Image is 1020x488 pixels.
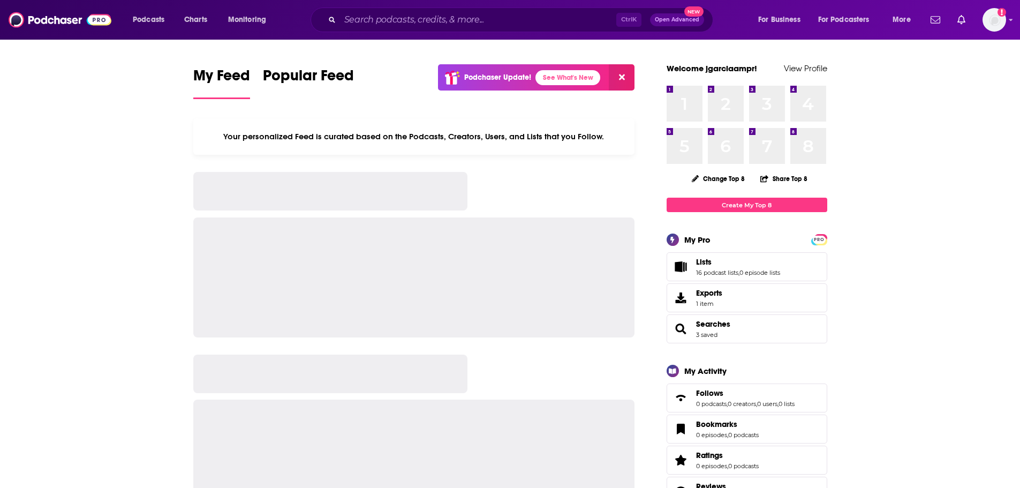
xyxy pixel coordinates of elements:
span: Follows [696,388,723,398]
a: Searches [696,319,730,329]
span: Bookmarks [667,415,827,444]
a: Show notifications dropdown [953,11,970,29]
button: open menu [125,11,178,28]
a: 0 podcasts [728,462,759,470]
span: , [777,400,779,408]
button: Open AdvancedNew [650,13,704,26]
span: Bookmarks [696,419,737,429]
span: Charts [184,12,207,27]
button: open menu [751,11,814,28]
span: Exports [670,290,692,305]
span: Podcasts [133,12,164,27]
span: , [727,431,728,439]
a: Follows [670,391,692,406]
input: Search podcasts, credits, & more... [340,11,616,28]
span: Lists [696,257,712,267]
a: Bookmarks [696,419,759,429]
div: My Pro [684,235,711,245]
a: 0 creators [728,400,756,408]
button: open menu [811,11,885,28]
a: 0 users [757,400,777,408]
a: Lists [696,257,780,267]
a: 16 podcast lists [696,269,738,276]
span: , [756,400,757,408]
span: Open Advanced [655,17,699,22]
img: Podchaser - Follow, Share and Rate Podcasts [9,10,111,30]
div: Your personalized Feed is curated based on the Podcasts, Creators, Users, and Lists that you Follow. [193,118,635,155]
span: Exports [696,288,722,298]
span: , [727,462,728,470]
span: , [727,400,728,408]
button: open menu [885,11,924,28]
a: View Profile [784,63,827,73]
span: Monitoring [228,12,266,27]
span: , [738,269,739,276]
span: Lists [667,252,827,281]
a: 0 episodes [696,431,727,439]
a: Create My Top 8 [667,198,827,212]
div: My Activity [684,366,727,376]
span: For Podcasters [818,12,870,27]
span: Searches [667,314,827,343]
a: Exports [667,283,827,312]
a: Popular Feed [263,66,354,99]
img: User Profile [983,8,1006,32]
a: Welcome jgarciaampr! [667,63,757,73]
button: Show profile menu [983,8,1006,32]
svg: Add a profile image [998,8,1006,17]
a: 0 lists [779,400,795,408]
a: Charts [177,11,214,28]
span: Ratings [696,451,723,460]
a: Show notifications dropdown [926,11,945,29]
span: PRO [813,236,826,244]
a: Bookmarks [670,422,692,437]
span: For Business [758,12,800,27]
a: Lists [670,259,692,274]
a: My Feed [193,66,250,99]
a: See What's New [535,70,600,85]
span: Popular Feed [263,66,354,91]
span: Logged in as jgarciaampr [983,8,1006,32]
a: Ratings [696,451,759,460]
a: 0 episodes [696,462,727,470]
button: Share Top 8 [760,168,808,189]
span: More [893,12,911,27]
span: Ratings [667,446,827,475]
a: 0 podcasts [728,431,759,439]
span: My Feed [193,66,250,91]
p: Podchaser Update! [464,73,531,82]
span: Follows [667,384,827,412]
a: 3 saved [696,331,717,339]
a: PRO [813,235,826,243]
button: open menu [221,11,280,28]
a: Searches [670,321,692,336]
span: New [684,6,704,17]
span: 1 item [696,300,722,307]
button: Change Top 8 [685,172,752,185]
span: Ctrl K [616,13,641,27]
a: 0 episode lists [739,269,780,276]
a: 0 podcasts [696,400,727,408]
a: Ratings [670,453,692,468]
div: Search podcasts, credits, & more... [321,7,723,32]
a: Follows [696,388,795,398]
